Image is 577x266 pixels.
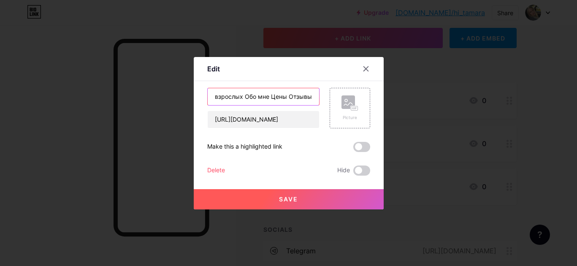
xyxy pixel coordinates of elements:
span: Save [279,195,298,203]
div: Make this a highlighted link [207,142,282,152]
input: Title [208,88,319,105]
div: Picture [341,114,358,121]
div: Delete [207,166,225,176]
span: Hide [337,166,350,176]
button: Save [194,189,384,209]
input: URL [208,111,319,128]
div: Edit [207,64,220,74]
